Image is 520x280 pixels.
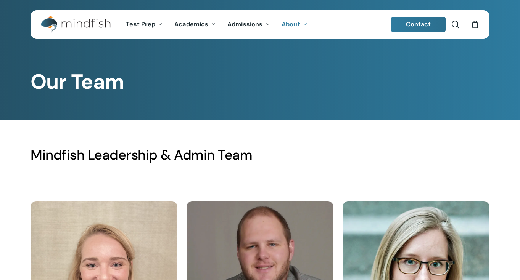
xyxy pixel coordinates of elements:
[222,21,276,28] a: Admissions
[31,10,489,39] header: Main Menu
[31,70,489,94] h1: Our Team
[276,21,314,28] a: About
[169,21,222,28] a: Academics
[282,20,300,28] span: About
[120,10,313,39] nav: Main Menu
[227,20,262,28] span: Admissions
[31,146,489,164] h3: Mindfish Leadership & Admin Team
[471,20,479,29] a: Cart
[391,17,446,32] a: Contact
[120,21,169,28] a: Test Prep
[406,20,431,28] span: Contact
[126,20,155,28] span: Test Prep
[174,20,208,28] span: Academics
